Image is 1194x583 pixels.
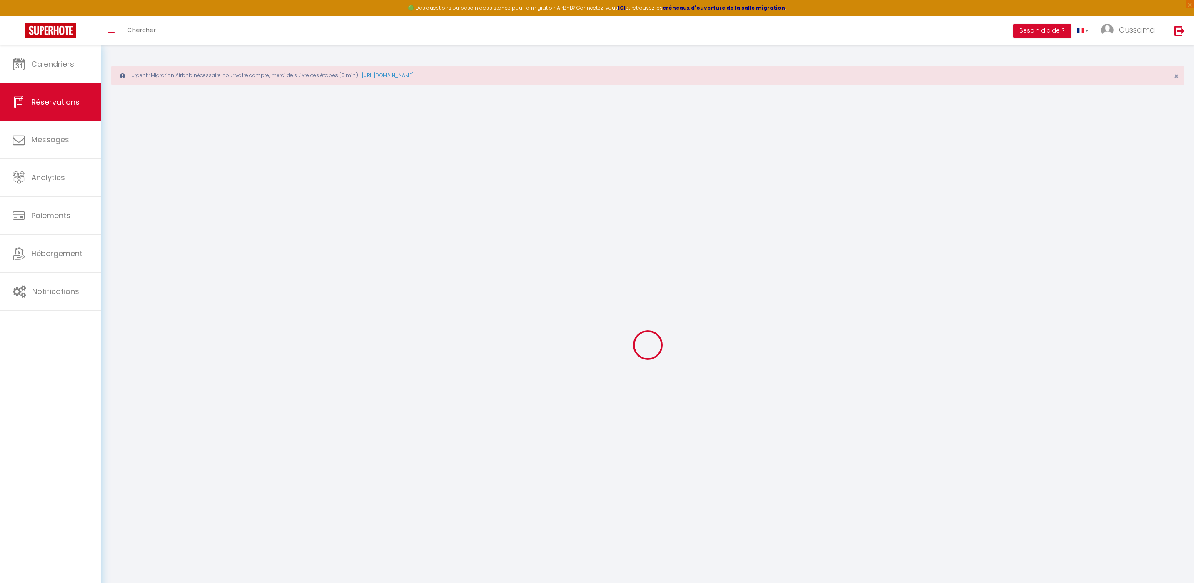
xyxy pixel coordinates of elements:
[7,3,32,28] button: Ouvrir le widget de chat LiveChat
[1095,16,1166,45] a: ... Oussama
[1013,24,1071,38] button: Besoin d'aide ?
[31,210,70,221] span: Paiements
[127,25,156,34] span: Chercher
[25,23,76,38] img: Super Booking
[1159,545,1188,577] iframe: Chat
[1174,25,1185,36] img: logout
[121,16,162,45] a: Chercher
[1174,73,1179,80] button: Close
[362,72,413,79] a: [URL][DOMAIN_NAME]
[1101,24,1114,36] img: ...
[31,97,80,107] span: Réservations
[663,4,785,11] a: créneaux d'ouverture de la salle migration
[1174,71,1179,81] span: ×
[31,134,69,145] span: Messages
[618,4,626,11] a: ICI
[111,66,1184,85] div: Urgent : Migration Airbnb nécessaire pour votre compte, merci de suivre ces étapes (5 min) -
[31,59,74,69] span: Calendriers
[31,172,65,183] span: Analytics
[31,248,83,259] span: Hébergement
[32,286,79,297] span: Notifications
[1119,25,1155,35] span: Oussama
